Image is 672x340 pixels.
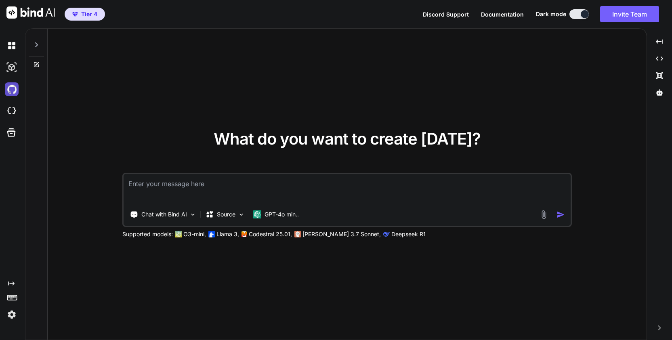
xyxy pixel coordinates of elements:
[189,211,196,218] img: Pick Tools
[391,230,426,238] p: Deepseek R1
[6,6,55,19] img: Bind AI
[217,210,235,218] p: Source
[383,231,390,237] img: claude
[5,308,19,321] img: settings
[72,12,78,17] img: premium
[5,61,19,74] img: darkAi-studio
[183,230,206,238] p: O3-mini,
[175,231,182,237] img: GPT-4
[208,231,215,237] img: Llama2
[122,230,173,238] p: Supported models:
[216,230,239,238] p: Llama 3,
[481,11,524,18] span: Documentation
[600,6,659,22] button: Invite Team
[556,210,565,219] img: icon
[65,8,105,21] button: premiumTier 4
[238,211,245,218] img: Pick Models
[536,10,566,18] span: Dark mode
[5,39,19,52] img: darkChat
[5,82,19,96] img: githubDark
[539,210,548,219] img: attachment
[249,230,292,238] p: Codestral 25.01,
[141,210,187,218] p: Chat with Bind AI
[423,10,469,19] button: Discord Support
[265,210,299,218] p: GPT-4o min..
[241,231,247,237] img: Mistral-AI
[81,10,97,18] span: Tier 4
[423,11,469,18] span: Discord Support
[5,104,19,118] img: cloudideIcon
[481,10,524,19] button: Documentation
[253,210,261,218] img: GPT-4o mini
[294,231,301,237] img: claude
[214,129,481,149] span: What do you want to create [DATE]?
[302,230,381,238] p: [PERSON_NAME] 3.7 Sonnet,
